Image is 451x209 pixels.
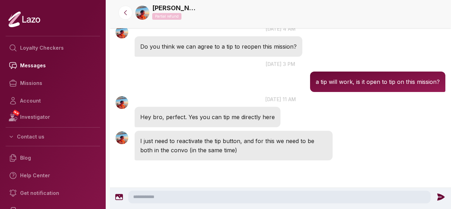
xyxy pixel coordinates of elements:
[316,77,440,86] p: a tip will work, is it open to tip on this mission?
[6,130,100,143] button: Contact us
[6,167,100,184] a: Help Center
[110,25,451,32] p: [DATE] 4 am
[12,109,20,116] span: NEW
[116,131,128,144] img: User avatar
[140,112,275,122] p: Hey bro, perfect. Yes you can tip me directly here
[6,92,100,110] a: Account
[6,149,100,167] a: Blog
[6,57,100,74] a: Messages
[135,6,149,20] img: 9ba0a6e0-1f09-410a-9cee-ff7e8a12c161
[140,42,297,51] p: Do you think we can agree to a tip to reopen this mission?
[110,96,451,103] p: [DATE] 11 am
[110,60,451,68] p: [DATE] 3 pm
[6,184,100,202] a: Get notification
[6,110,100,124] a: NEWInvestigator
[6,39,100,57] a: Loyalty Checkers
[140,136,327,155] p: I just need to reactivate the tip button, and for this we need to be both in the convo (in the sa...
[152,3,198,13] a: [PERSON_NAME]
[152,13,181,20] p: Partial refund
[6,74,100,92] a: Missions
